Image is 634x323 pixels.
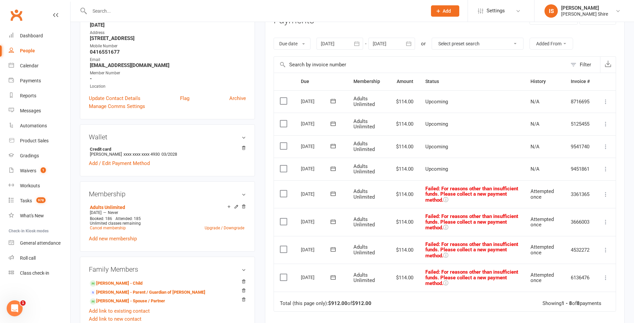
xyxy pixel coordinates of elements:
[123,152,160,157] span: xxxx xxxx xxxx 4930
[353,118,375,130] span: Adults Unlimited
[353,141,375,152] span: Adults Unlimited
[205,226,244,230] a: Upgrade / Downgrade
[565,113,596,135] td: 5125455
[443,8,451,14] span: Add
[180,94,189,102] a: Flag
[274,38,311,50] button: Due date
[9,88,70,103] a: Reports
[390,135,419,158] td: $114.00
[9,73,70,88] a: Payments
[20,78,41,83] div: Payments
[301,163,331,174] div: [DATE]
[20,198,32,203] div: Tasks
[9,208,70,223] a: What's New
[425,99,448,105] span: Upcoming
[9,58,70,73] a: Calendar
[565,158,596,180] td: 9451861
[530,188,554,200] span: Attempted once
[353,272,375,284] span: Adults Unlimited
[530,121,539,127] span: N/A
[36,197,46,203] span: 978
[301,96,331,106] div: [DATE]
[20,213,44,218] div: What's New
[108,210,118,215] span: Never
[542,301,601,306] div: Showing of payments
[88,6,422,16] input: Search...
[90,205,125,210] a: Adults Unlimited
[565,236,596,264] td: 4532272
[90,289,205,296] a: [PERSON_NAME] - Parent / Guardian of [PERSON_NAME]
[274,15,314,26] h3: Payments
[20,93,36,98] div: Reports
[90,83,246,90] div: Location
[352,300,371,306] strong: $912.00
[9,133,70,148] a: Product Sales
[89,236,137,242] a: Add new membership
[90,76,246,82] strong: -
[20,240,61,246] div: General attendance
[301,189,331,199] div: [DATE]
[353,188,375,200] span: Adults Unlimited
[41,167,46,173] span: 1
[90,35,246,41] strong: [STREET_ADDRESS]
[425,213,518,231] span: Failed
[561,5,608,11] div: [PERSON_NAME]
[89,190,246,198] h3: Membership
[90,216,112,221] span: Booked: 186
[20,183,40,188] div: Workouts
[20,138,49,143] div: Product Sales
[561,11,608,17] div: [PERSON_NAME] Shire
[20,33,43,38] div: Dashboard
[390,236,419,264] td: $114.00
[90,298,165,305] a: [PERSON_NAME] - Spouse / Partner
[9,118,70,133] a: Automations
[229,94,246,102] a: Archive
[565,135,596,158] td: 9541740
[425,213,518,231] span: : For reasons other than insufficient funds. Please collect a new payment method.
[567,57,600,73] button: Filter
[390,90,419,113] td: $114.00
[565,264,596,292] td: 6136476
[89,307,150,315] a: Add link to existing contact
[89,159,150,167] a: Add / Edit Payment Method
[565,208,596,236] td: 3666003
[544,4,558,18] div: IS
[530,244,554,256] span: Attempted once
[20,123,47,128] div: Automations
[347,73,390,90] th: Membership
[90,30,246,36] div: Address
[530,99,539,105] span: N/A
[90,62,246,68] strong: [EMAIL_ADDRESS][DOMAIN_NAME]
[89,102,145,110] a: Manage Comms Settings
[20,63,39,68] div: Calendar
[487,3,505,18] span: Settings
[353,216,375,228] span: Adults Unlimited
[9,148,70,163] a: Gradings
[9,103,70,118] a: Messages
[90,70,246,76] div: Member Number
[530,144,539,150] span: N/A
[390,158,419,180] td: $114.00
[425,186,518,203] span: Failed
[425,269,518,286] span: Failed
[89,315,141,323] a: Add link to new contact
[90,22,246,28] strong: [DATE]
[7,300,23,316] iframe: Intercom live chat
[525,73,564,90] th: History
[530,216,554,228] span: Attempted once
[390,113,419,135] td: $114.00
[9,251,70,266] a: Roll call
[9,28,70,43] a: Dashboard
[425,186,518,203] span: : For reasons other than insufficient funds. Please collect a new payment method.
[390,208,419,236] td: $114.00
[425,144,448,150] span: Upcoming
[280,301,371,306] div: Total (this page only): of
[274,57,567,73] input: Search by invoice number
[390,180,419,208] td: $114.00
[419,73,525,90] th: Status
[90,210,102,215] span: [DATE]
[9,236,70,251] a: General attendance kiosk mode
[301,216,331,227] div: [DATE]
[431,5,459,17] button: Add
[20,48,35,53] div: People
